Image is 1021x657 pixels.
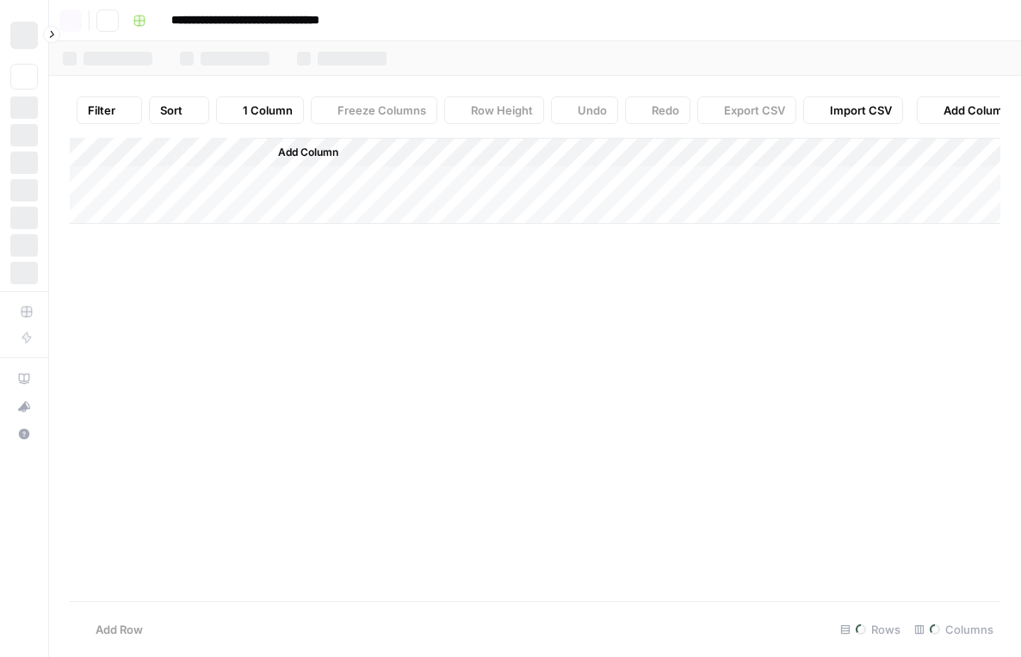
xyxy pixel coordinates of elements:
span: Undo [578,102,607,119]
div: What's new? [11,394,37,419]
button: Filter [77,96,142,124]
span: Add Column [278,145,338,160]
span: Row Height [471,102,533,119]
span: 1 Column [243,102,293,119]
span: Redo [652,102,679,119]
span: Add Row [96,621,143,638]
div: Rows [833,616,907,643]
span: Freeze Columns [337,102,426,119]
button: Help + Support [10,420,38,448]
button: Import CSV [803,96,903,124]
button: Export CSV [697,96,796,124]
span: Import CSV [830,102,892,119]
span: Filter [88,102,115,119]
button: Add Column [256,141,345,164]
button: 1 Column [216,96,304,124]
div: Columns [907,616,1000,643]
button: Row Height [444,96,544,124]
button: Redo [625,96,690,124]
span: Add Column [944,102,1010,119]
span: Export CSV [724,102,785,119]
button: Add Row [70,616,153,643]
button: Undo [551,96,618,124]
button: What's new? [10,393,38,420]
button: Freeze Columns [311,96,437,124]
a: AirOps Academy [10,365,38,393]
button: Add Column [917,96,1021,124]
button: Sort [149,96,209,124]
span: Sort [160,102,183,119]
